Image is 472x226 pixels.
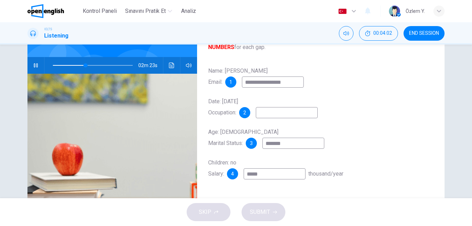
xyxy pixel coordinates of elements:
span: 1 [229,80,232,84]
button: END SESSION [404,26,445,41]
span: 00:04:02 [373,31,392,36]
span: Name: [PERSON_NAME] Email: [208,67,268,85]
img: Profile picture [389,6,400,17]
span: Children: no Salary: [208,159,236,177]
div: Mute [339,26,353,41]
span: Analiz [181,7,196,15]
span: 02m 23s [138,57,163,74]
span: thousand/year [308,170,343,177]
button: Kontrol Paneli [80,5,120,17]
span: Age: [DEMOGRAPHIC_DATA] Marital Status: [208,129,278,146]
img: tr [338,9,347,14]
img: OpenEnglish logo [27,4,64,18]
span: 4 [231,171,234,176]
button: Ses transkripsiyonunu görmek için tıklayın [166,57,177,74]
span: 3 [250,141,253,146]
span: 2 [243,110,246,115]
div: Özlem Y. [406,7,425,15]
span: IELTS [44,27,52,32]
a: OpenEnglish logo [27,4,80,18]
span: Sınavını Pratik Et [125,7,166,15]
span: Kontrol Paneli [83,7,117,15]
button: Sınavını Pratik Et [122,5,175,17]
h1: Listening [44,32,68,40]
button: Analiz [178,5,200,17]
button: 00:04:02 [359,26,398,41]
span: Date: [DATE] Occupation: [208,98,238,116]
div: Hide [359,26,398,41]
span: END SESSION [409,31,439,36]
